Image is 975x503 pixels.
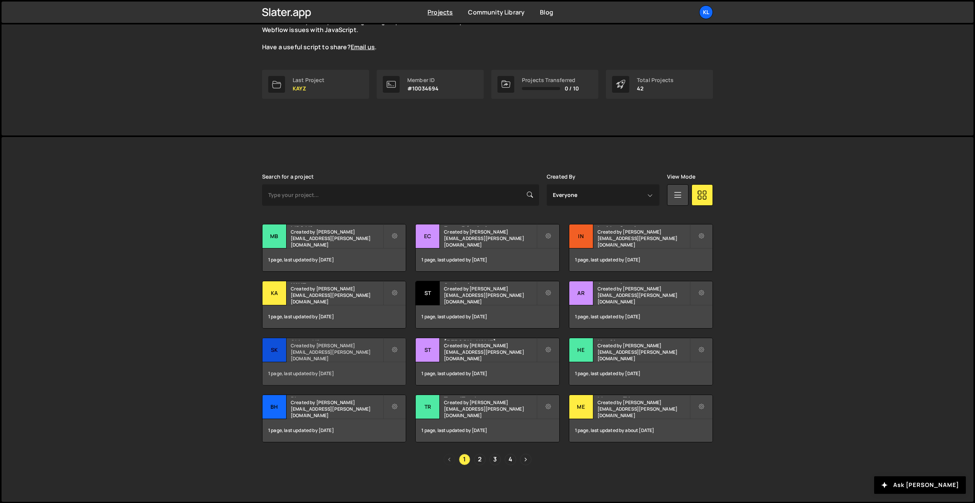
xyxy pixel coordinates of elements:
[291,281,383,284] h2: KAYZ
[520,454,531,465] a: Next page
[262,305,406,328] div: 1 page, last updated by [DATE]
[444,399,536,419] small: Created by [PERSON_NAME][EMAIL_ADDRESS][PERSON_NAME][DOMAIN_NAME]
[262,395,287,419] div: Bh
[416,224,440,248] div: Ec
[291,342,383,362] small: Created by [PERSON_NAME][EMAIL_ADDRESS][PERSON_NAME][DOMAIN_NAME]
[444,342,536,362] small: Created by [PERSON_NAME][EMAIL_ADDRESS][PERSON_NAME][DOMAIN_NAME]
[291,395,383,397] h2: Bhunter
[416,248,559,271] div: 1 page, last updated by [DATE]
[291,224,383,227] h2: MBS V2
[598,395,690,397] h2: MercureFX
[416,281,440,305] div: St
[444,338,536,340] h2: [PERSON_NAME]
[699,5,713,19] a: Kl
[540,8,553,16] a: Blog
[444,281,536,284] h2: Styleguide
[351,43,375,51] a: Email us
[468,8,525,16] a: Community Library
[293,77,324,83] div: Last Project
[262,395,406,442] a: Bh Bhunter Created by [PERSON_NAME][EMAIL_ADDRESS][PERSON_NAME][DOMAIN_NAME] 1 page, last updated...
[262,419,406,442] div: 1 page, last updated by [DATE]
[416,419,559,442] div: 1 page, last updated by [DATE]
[598,229,690,248] small: Created by [PERSON_NAME][EMAIL_ADDRESS][PERSON_NAME][DOMAIN_NAME]
[569,224,593,248] div: In
[428,8,453,16] a: Projects
[569,305,713,328] div: 1 page, last updated by [DATE]
[415,224,559,272] a: Ec Ecom Révolution Created by [PERSON_NAME][EMAIL_ADDRESS][PERSON_NAME][DOMAIN_NAME] 1 page, last...
[262,454,713,465] div: Pagination
[444,224,536,227] h2: Ecom Révolution
[569,224,713,272] a: In Insider Gestion Created by [PERSON_NAME][EMAIL_ADDRESS][PERSON_NAME][DOMAIN_NAME] 1 page, last...
[565,85,579,92] span: 0 / 10
[522,77,579,83] div: Projects Transferred
[598,399,690,419] small: Created by [PERSON_NAME][EMAIL_ADDRESS][PERSON_NAME][DOMAIN_NAME]
[262,174,314,180] label: Search for a project
[262,17,537,52] p: The is live and growing. Explore the curated scripts to solve common Webflow issues with JavaScri...
[293,85,324,92] p: KAYZ
[569,338,713,385] a: He HeySimon Created by [PERSON_NAME][EMAIL_ADDRESS][PERSON_NAME][DOMAIN_NAME] 1 page, last update...
[598,338,690,340] h2: HeySimon
[569,281,593,305] div: Ar
[569,248,713,271] div: 1 page, last updated by [DATE]
[569,395,593,419] div: Me
[569,419,713,442] div: 1 page, last updated by about [DATE]
[262,70,369,99] a: Last Project KAYZ
[262,281,406,329] a: KA KAYZ Created by [PERSON_NAME][EMAIL_ADDRESS][PERSON_NAME][DOMAIN_NAME] 1 page, last updated by...
[415,338,559,385] a: St [PERSON_NAME] Created by [PERSON_NAME][EMAIL_ADDRESS][PERSON_NAME][DOMAIN_NAME] 1 page, last u...
[569,338,593,362] div: He
[547,174,576,180] label: Created By
[407,85,439,92] p: #10034694
[415,395,559,442] a: Tr TrendTrack Created by [PERSON_NAME][EMAIL_ADDRESS][PERSON_NAME][DOMAIN_NAME] 1 page, last upda...
[262,338,287,362] div: Sk
[416,362,559,385] div: 1 page, last updated by [DATE]
[262,224,406,272] a: MB MBS V2 Created by [PERSON_NAME][EMAIL_ADDRESS][PERSON_NAME][DOMAIN_NAME] 1 page, last updated ...
[416,338,440,362] div: St
[637,77,674,83] div: Total Projects
[415,281,559,329] a: St Styleguide Created by [PERSON_NAME][EMAIL_ADDRESS][PERSON_NAME][DOMAIN_NAME] 1 page, last upda...
[262,338,406,385] a: Sk Skiveo V2 Created by [PERSON_NAME][EMAIL_ADDRESS][PERSON_NAME][DOMAIN_NAME] 1 page, last updat...
[667,174,695,180] label: View Mode
[407,77,439,83] div: Member ID
[569,281,713,329] a: Ar Arntreal Created by [PERSON_NAME][EMAIL_ADDRESS][PERSON_NAME][DOMAIN_NAME] 1 page, last update...
[874,476,966,494] button: Ask [PERSON_NAME]
[505,454,516,465] a: Page 4
[444,395,536,397] h2: TrendTrack
[262,362,406,385] div: 1 page, last updated by [DATE]
[598,342,690,362] small: Created by [PERSON_NAME][EMAIL_ADDRESS][PERSON_NAME][DOMAIN_NAME]
[291,399,383,419] small: Created by [PERSON_NAME][EMAIL_ADDRESS][PERSON_NAME][DOMAIN_NAME]
[262,224,287,248] div: MB
[569,362,713,385] div: 1 page, last updated by [DATE]
[262,184,539,206] input: Type your project...
[291,229,383,248] small: Created by [PERSON_NAME][EMAIL_ADDRESS][PERSON_NAME][DOMAIN_NAME]
[474,454,486,465] a: Page 2
[262,281,287,305] div: KA
[598,224,690,227] h2: Insider Gestion
[444,285,536,305] small: Created by [PERSON_NAME][EMAIL_ADDRESS][PERSON_NAME][DOMAIN_NAME]
[444,229,536,248] small: Created by [PERSON_NAME][EMAIL_ADDRESS][PERSON_NAME][DOMAIN_NAME]
[291,338,383,340] h2: Skiveo V2
[416,305,559,328] div: 1 page, last updated by [DATE]
[569,395,713,442] a: Me MercureFX Created by [PERSON_NAME][EMAIL_ADDRESS][PERSON_NAME][DOMAIN_NAME] 1 page, last updat...
[637,85,674,92] p: 42
[262,248,406,271] div: 1 page, last updated by [DATE]
[416,395,440,419] div: Tr
[489,454,501,465] a: Page 3
[291,285,383,305] small: Created by [PERSON_NAME][EMAIL_ADDRESS][PERSON_NAME][DOMAIN_NAME]
[598,285,690,305] small: Created by [PERSON_NAME][EMAIL_ADDRESS][PERSON_NAME][DOMAIN_NAME]
[598,281,690,284] h2: Arntreal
